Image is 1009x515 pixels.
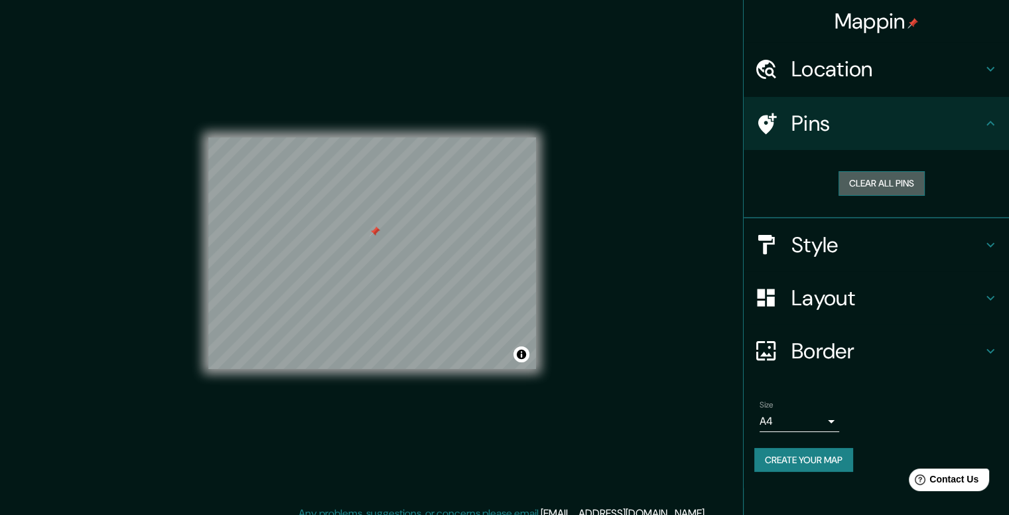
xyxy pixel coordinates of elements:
[744,271,1009,325] div: Layout
[891,463,994,500] iframe: Help widget launcher
[744,42,1009,96] div: Location
[760,399,774,410] label: Size
[791,56,982,82] h4: Location
[835,8,919,35] h4: Mappin
[791,285,982,311] h4: Layout
[791,232,982,258] h4: Style
[760,411,839,432] div: A4
[908,18,918,29] img: pin-icon.png
[839,171,925,196] button: Clear all pins
[791,110,982,137] h4: Pins
[791,338,982,364] h4: Border
[744,218,1009,271] div: Style
[744,325,1009,378] div: Border
[513,346,529,362] button: Toggle attribution
[744,97,1009,150] div: Pins
[754,448,853,473] button: Create your map
[208,137,536,369] canvas: Map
